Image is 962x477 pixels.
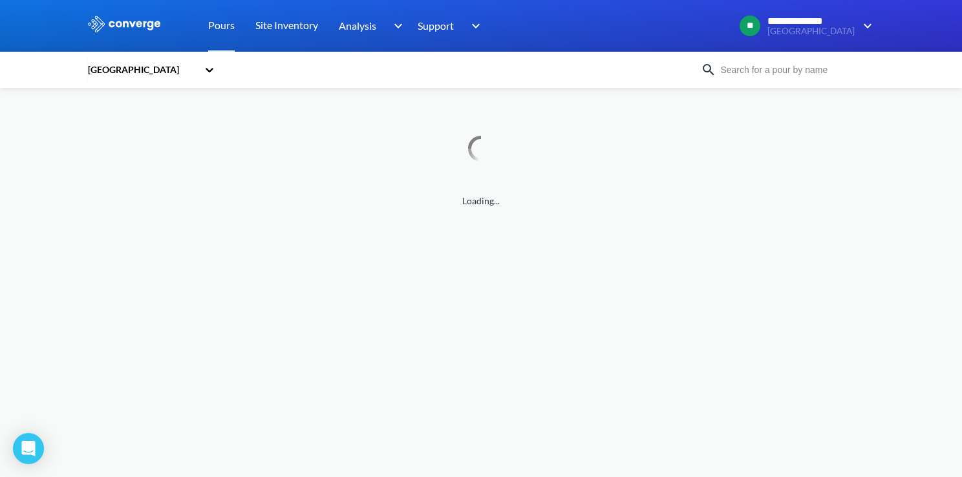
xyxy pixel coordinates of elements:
img: icon-search.svg [701,62,716,78]
input: Search for a pour by name [716,63,873,77]
img: downArrow.svg [855,18,875,34]
img: downArrow.svg [385,18,406,34]
img: downArrow.svg [463,18,484,34]
span: Loading... [87,194,875,208]
div: Open Intercom Messenger [13,433,44,464]
div: [GEOGRAPHIC_DATA] [87,63,198,77]
span: Support [418,17,454,34]
span: [GEOGRAPHIC_DATA] [767,26,855,36]
img: logo_ewhite.svg [87,16,162,32]
span: Analysis [339,17,376,34]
